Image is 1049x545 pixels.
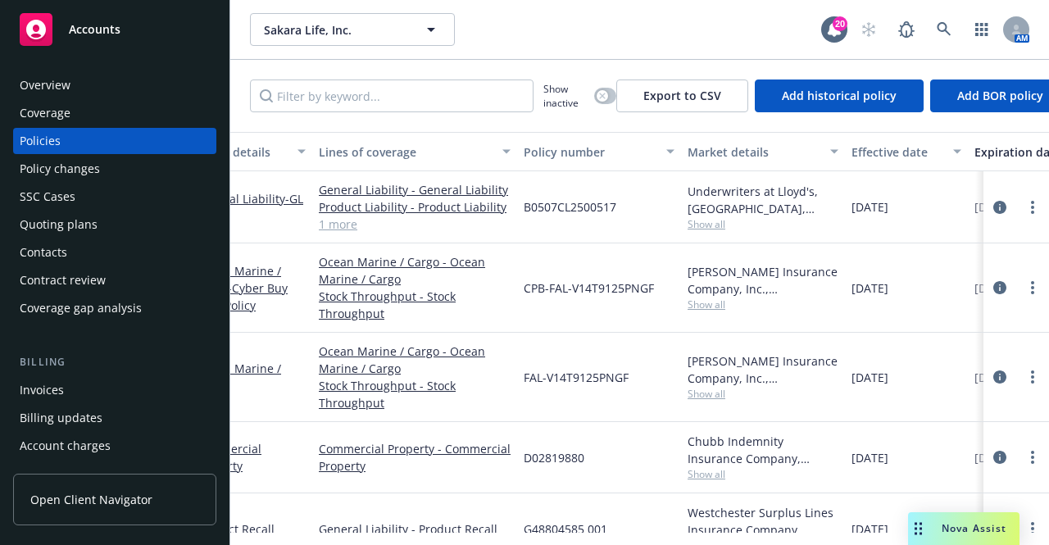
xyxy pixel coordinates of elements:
div: Coverage [20,100,70,126]
div: Policy details [196,143,288,161]
a: 1 more [319,216,511,233]
span: [DATE] [851,449,888,466]
span: [DATE] [851,198,888,216]
div: Overview [20,72,70,98]
a: General Liability - Product Recall [319,520,511,538]
a: circleInformation [990,198,1010,217]
span: [DATE] [851,279,888,297]
div: Quoting plans [20,211,98,238]
a: Coverage gap analysis [13,295,216,321]
button: Market details [681,132,845,171]
span: Export to CSV [643,88,721,103]
div: Market details [688,143,820,161]
a: Policies [13,128,216,154]
a: Invoices [13,377,216,403]
button: Export to CSV [616,79,748,112]
span: FAL-V14T9125PNGF [524,369,629,386]
span: CPB-FAL-V14T9125PNGF [524,279,654,297]
div: Invoices [20,377,64,403]
div: Underwriters at Lloyd's, [GEOGRAPHIC_DATA], [PERSON_NAME] of [GEOGRAPHIC_DATA], Price Forbes & Pa... [688,183,838,217]
div: Account charges [20,433,111,459]
a: circleInformation [990,367,1010,387]
a: SSC Cases [13,184,216,210]
span: [DATE] [851,520,888,538]
span: [DATE] [851,369,888,386]
div: Drag to move [908,512,929,545]
a: circleInformation [990,447,1010,467]
div: [PERSON_NAME] Insurance Company, Inc., [PERSON_NAME] Group, [PERSON_NAME] Cargo [688,352,838,387]
span: G48804585 001 [524,520,607,538]
span: Open Client Navigator [30,491,152,508]
div: Contacts [20,239,67,266]
span: Accounts [69,23,120,36]
button: Sakara Life, Inc. [250,13,455,46]
button: Policy details [189,132,312,171]
button: Nova Assist [908,512,1019,545]
a: Overview [13,72,216,98]
a: Product Liability - Product Liability [319,198,511,216]
a: Start snowing [852,13,885,46]
a: circleInformation [990,278,1010,297]
div: Policy changes [20,156,100,182]
button: Policy number [517,132,681,171]
a: Quoting plans [13,211,216,238]
span: Sakara Life, Inc. [264,21,406,39]
button: Effective date [845,132,968,171]
span: [DATE] [974,449,1011,466]
div: Contract review [20,267,106,293]
button: Lines of coverage [312,132,517,171]
a: Contacts [13,239,216,266]
a: Report a Bug [890,13,923,46]
div: Westchester Surplus Lines Insurance Company, Chubb Group [688,504,838,538]
a: General Liability [196,191,303,224]
a: Commercial Property - Commercial Property [319,440,511,475]
a: General Liability - General Liability [319,181,511,198]
span: B0507CL2500517 [524,198,616,216]
a: Ocean Marine / Cargo [196,361,281,393]
a: Switch app [965,13,998,46]
a: Search [928,13,960,46]
div: Billing [13,354,216,370]
span: [DATE] [974,279,1011,297]
div: SSC Cases [20,184,75,210]
div: Chubb Indemnity Insurance Company, Chubb Group [688,433,838,467]
a: more [1023,278,1042,297]
span: [DATE] [974,198,1011,216]
input: Filter by keyword... [250,79,534,112]
a: Ocean Marine / Cargo - Ocean Marine / Cargo [319,253,511,288]
div: Policies [20,128,61,154]
a: more [1023,367,1042,387]
span: Show all [688,217,838,231]
a: Ocean Marine / Cargo [196,263,288,313]
div: Coverage gap analysis [20,295,142,321]
a: Product Recall [196,521,275,537]
span: - Cyber Buy Back Policy [196,280,288,313]
span: D02819880 [524,449,584,466]
div: Billing updates [20,405,102,431]
span: Show all [688,297,838,311]
button: Add historical policy [755,79,924,112]
a: more [1023,447,1042,467]
div: [PERSON_NAME] Insurance Company, Inc., [PERSON_NAME] Group, [PERSON_NAME] Cargo [688,263,838,297]
a: more [1023,198,1042,217]
a: Ocean Marine / Cargo - Ocean Marine / Cargo [319,343,511,377]
a: Contract review [13,267,216,293]
a: Stock Throughput - Stock Throughput [319,377,511,411]
span: Nova Assist [942,521,1006,535]
div: 20 [833,16,847,31]
a: more [1023,519,1042,538]
span: Show inactive [543,82,588,110]
span: Show all [688,467,838,481]
a: Account charges [13,433,216,459]
span: Add historical policy [782,88,897,103]
a: Stock Throughput - Stock Throughput [319,288,511,322]
span: Add BOR policy [957,88,1043,103]
div: Effective date [851,143,943,161]
a: Policy changes [13,156,216,182]
span: [DATE] [974,369,1011,386]
a: Coverage [13,100,216,126]
div: Lines of coverage [319,143,493,161]
div: Policy number [524,143,656,161]
a: Accounts [13,7,216,52]
span: Show all [688,387,838,401]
